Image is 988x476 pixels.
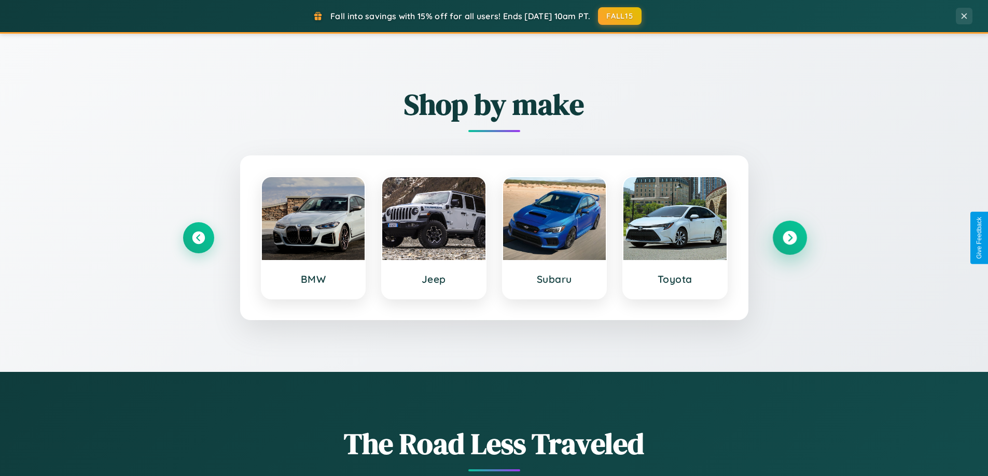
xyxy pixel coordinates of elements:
[183,424,805,464] h1: The Road Less Traveled
[634,273,716,285] h3: Toyota
[976,217,983,259] div: Give Feedback
[183,84,805,124] h2: Shop by make
[393,273,475,285] h3: Jeep
[330,11,590,21] span: Fall into savings with 15% off for all users! Ends [DATE] 10am PT.
[598,7,642,25] button: FALL15
[513,273,596,285] h3: Subaru
[272,273,355,285] h3: BMW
